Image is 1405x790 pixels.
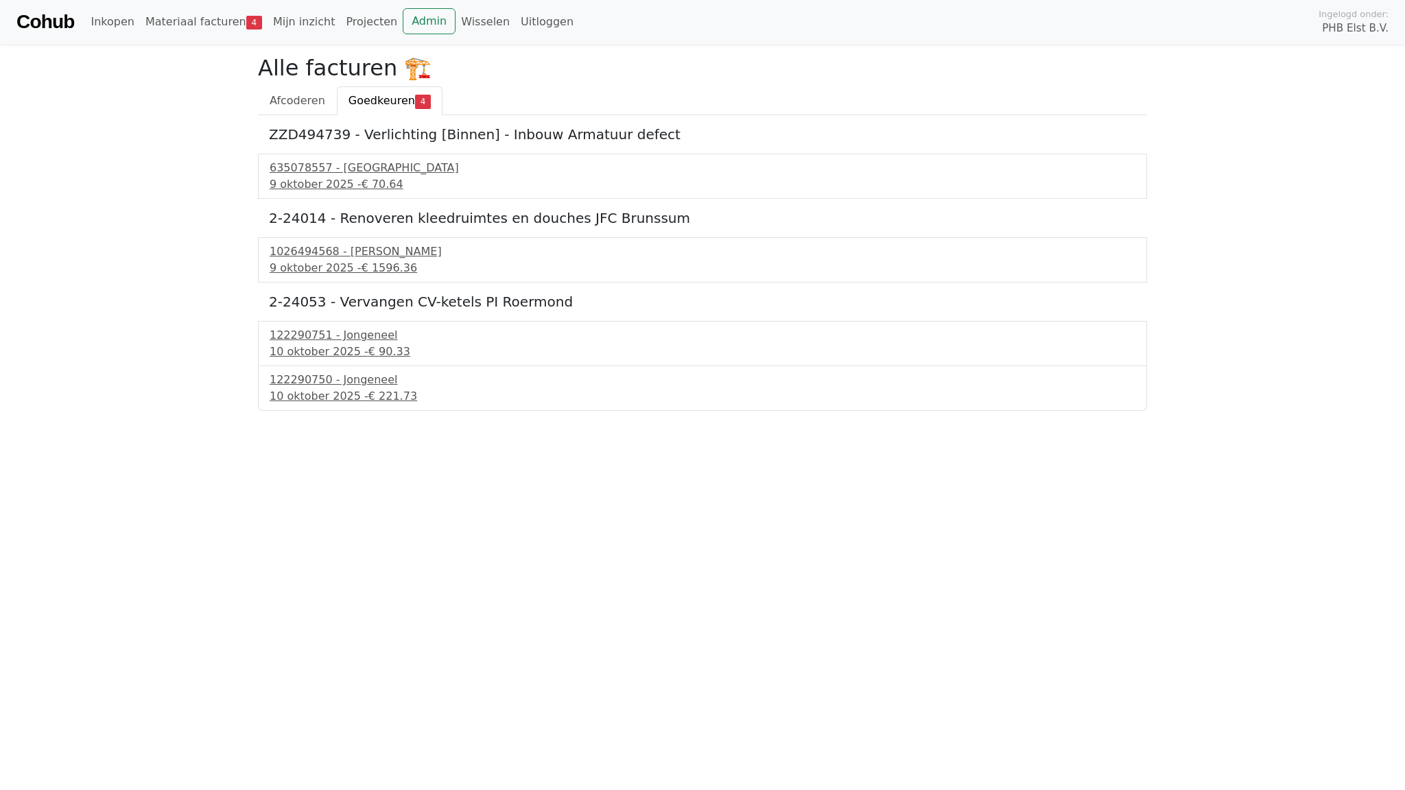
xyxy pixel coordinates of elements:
[269,126,1136,143] h5: ZZD494739 - Verlichting [Binnen] - Inbouw Armatuur defect
[362,178,403,191] span: € 70.64
[140,8,268,36] a: Materiaal facturen4
[269,294,1136,310] h5: 2-24053 - Vervangen CV-ketels PI Roermond
[368,345,410,358] span: € 90.33
[270,344,1135,360] div: 10 oktober 2025 -
[16,5,74,38] a: Cohub
[270,94,325,107] span: Afcoderen
[349,94,415,107] span: Goedkeuren
[270,327,1135,360] a: 122290751 - Jongeneel10 oktober 2025 -€ 90.33
[270,372,1135,388] div: 122290750 - Jongeneel
[515,8,579,36] a: Uitloggen
[270,243,1135,260] div: 1026494568 - [PERSON_NAME]
[270,372,1135,405] a: 122290750 - Jongeneel10 oktober 2025 -€ 221.73
[270,388,1135,405] div: 10 oktober 2025 -
[456,8,515,36] a: Wisselen
[270,160,1135,193] a: 635078557 - [GEOGRAPHIC_DATA]9 oktober 2025 -€ 70.64
[258,86,337,115] a: Afcoderen
[269,210,1136,226] h5: 2-24014 - Renoveren kleedruimtes en douches JFC Brunssum
[246,16,262,29] span: 4
[270,176,1135,193] div: 9 oktober 2025 -
[1322,21,1389,36] span: PHB Elst B.V.
[368,390,417,403] span: € 221.73
[258,55,1147,81] h2: Alle facturen 🏗️
[268,8,341,36] a: Mijn inzicht
[270,243,1135,276] a: 1026494568 - [PERSON_NAME]9 oktober 2025 -€ 1596.36
[415,95,431,108] span: 4
[340,8,403,36] a: Projecten
[337,86,442,115] a: Goedkeuren4
[270,327,1135,344] div: 122290751 - Jongeneel
[362,261,417,274] span: € 1596.36
[270,160,1135,176] div: 635078557 - [GEOGRAPHIC_DATA]
[403,8,456,34] a: Admin
[1319,8,1389,21] span: Ingelogd onder:
[85,8,139,36] a: Inkopen
[270,260,1135,276] div: 9 oktober 2025 -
